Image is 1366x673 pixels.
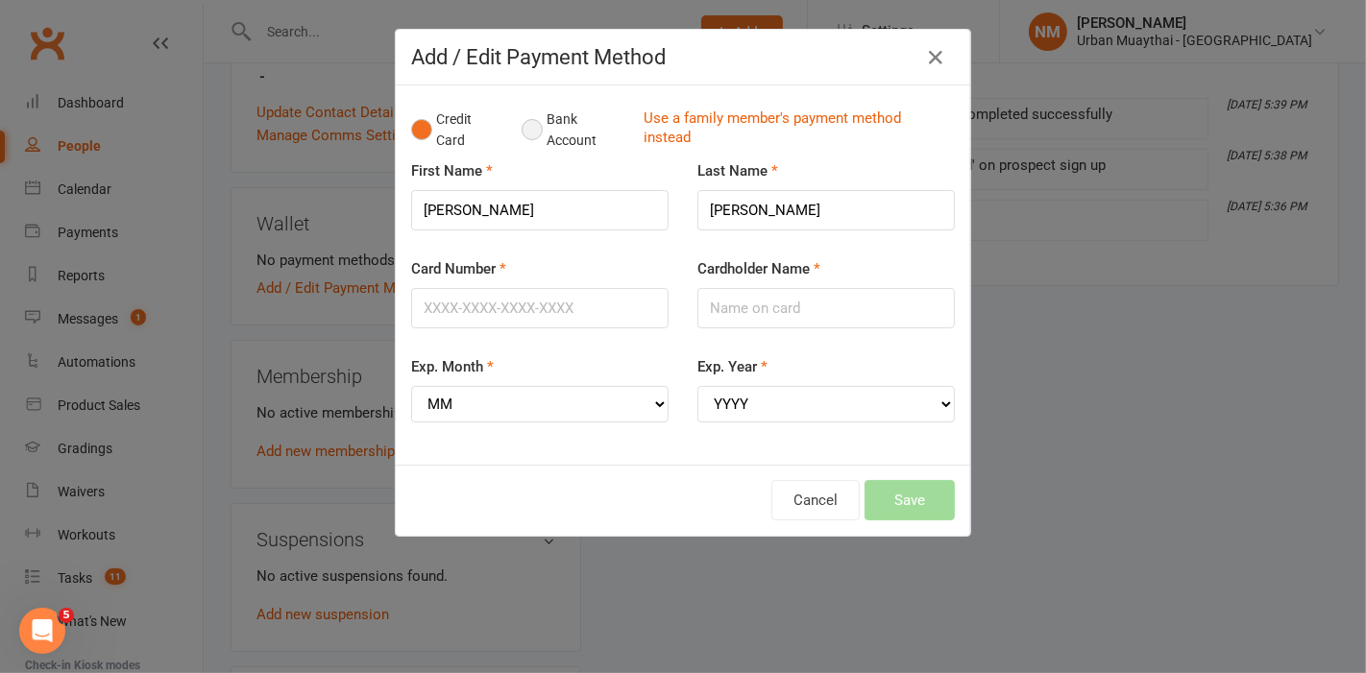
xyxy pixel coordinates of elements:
input: Name on card [697,288,955,328]
label: Cardholder Name [697,257,820,280]
input: XXXX-XXXX-XXXX-XXXX [411,288,669,328]
label: Exp. Year [697,355,768,378]
label: Last Name [697,159,778,182]
label: Exp. Month [411,355,494,378]
button: Credit Card [411,101,501,159]
a: Use a family member's payment method instead [644,108,945,152]
button: Cancel [771,480,860,520]
label: Card Number [411,257,506,280]
iframe: Intercom live chat [19,608,65,654]
span: 5 [59,608,74,623]
button: Bank Account [522,101,628,159]
button: Close [920,42,951,73]
label: First Name [411,159,493,182]
h4: Add / Edit Payment Method [411,45,955,69]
